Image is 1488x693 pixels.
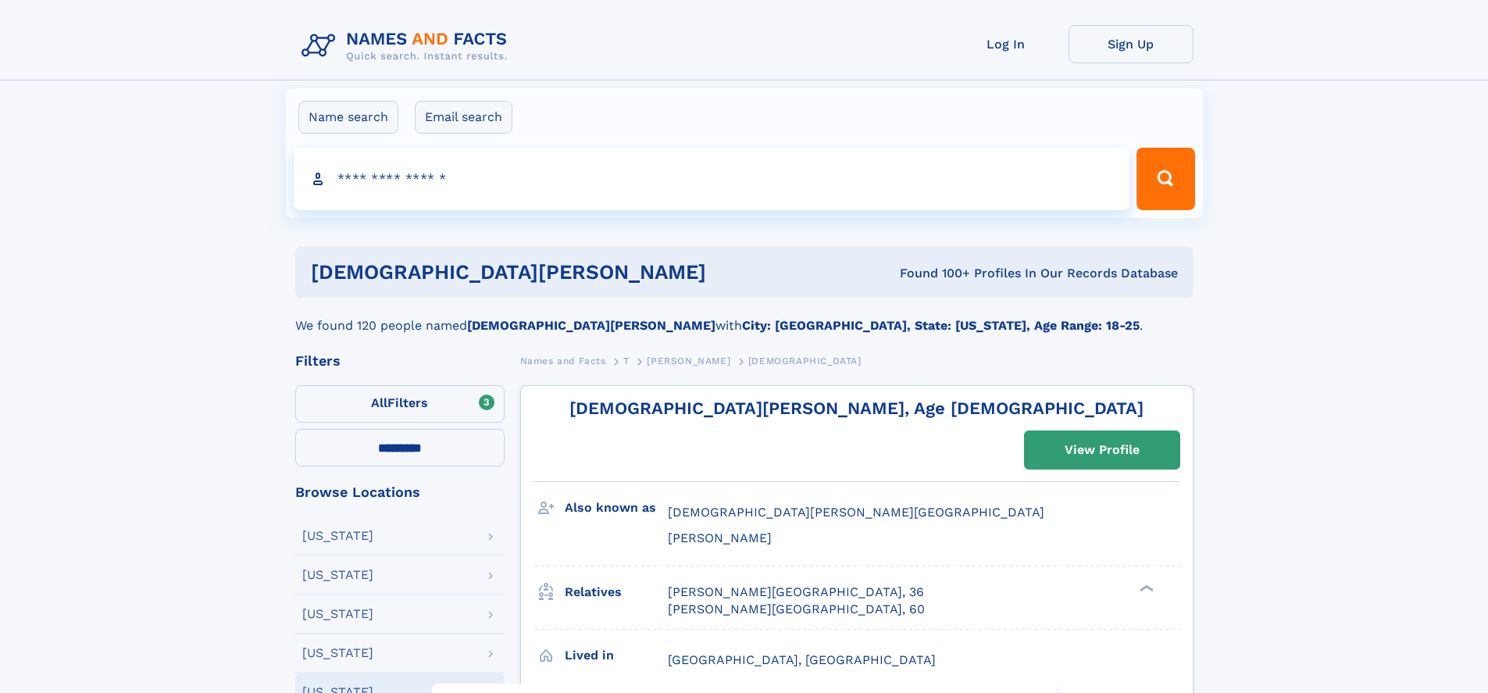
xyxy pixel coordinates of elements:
h3: Lived in [565,642,668,669]
label: Email search [415,101,512,134]
a: Names and Facts [520,351,606,370]
label: Name search [298,101,398,134]
label: Filters [295,385,505,423]
div: Found 100+ Profiles In Our Records Database [803,265,1178,282]
div: [US_STATE] [302,647,373,659]
b: City: [GEOGRAPHIC_DATA], State: [US_STATE], Age Range: 18-25 [742,318,1140,333]
span: All [371,395,387,410]
a: [DEMOGRAPHIC_DATA][PERSON_NAME], Age [DEMOGRAPHIC_DATA] [569,398,1144,418]
a: [PERSON_NAME][GEOGRAPHIC_DATA], 60 [668,601,925,618]
div: ❯ [1136,583,1154,593]
div: We found 120 people named with . [295,298,1194,335]
button: Search Button [1137,148,1194,210]
a: [PERSON_NAME] [647,351,730,370]
div: Browse Locations [295,485,505,499]
div: [US_STATE] [302,608,373,620]
a: T [623,351,630,370]
span: [DEMOGRAPHIC_DATA][PERSON_NAME][GEOGRAPHIC_DATA] [668,505,1044,520]
div: Filters [295,354,505,368]
h3: Also known as [565,495,668,521]
span: [DEMOGRAPHIC_DATA] [748,355,862,366]
span: [GEOGRAPHIC_DATA], [GEOGRAPHIC_DATA] [668,652,936,667]
div: [US_STATE] [302,569,373,581]
span: [PERSON_NAME] [647,355,730,366]
span: T [623,355,630,366]
a: View Profile [1025,431,1179,469]
a: Sign Up [1069,25,1194,63]
a: Log In [944,25,1069,63]
h3: Relatives [565,579,668,605]
h1: [DEMOGRAPHIC_DATA][PERSON_NAME] [311,263,803,282]
input: search input [294,148,1130,210]
b: [DEMOGRAPHIC_DATA][PERSON_NAME] [467,318,715,333]
img: Logo Names and Facts [295,25,520,67]
a: [PERSON_NAME][GEOGRAPHIC_DATA], 36 [668,584,924,601]
div: [US_STATE] [302,530,373,542]
div: View Profile [1065,432,1140,468]
span: [PERSON_NAME] [668,530,772,545]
